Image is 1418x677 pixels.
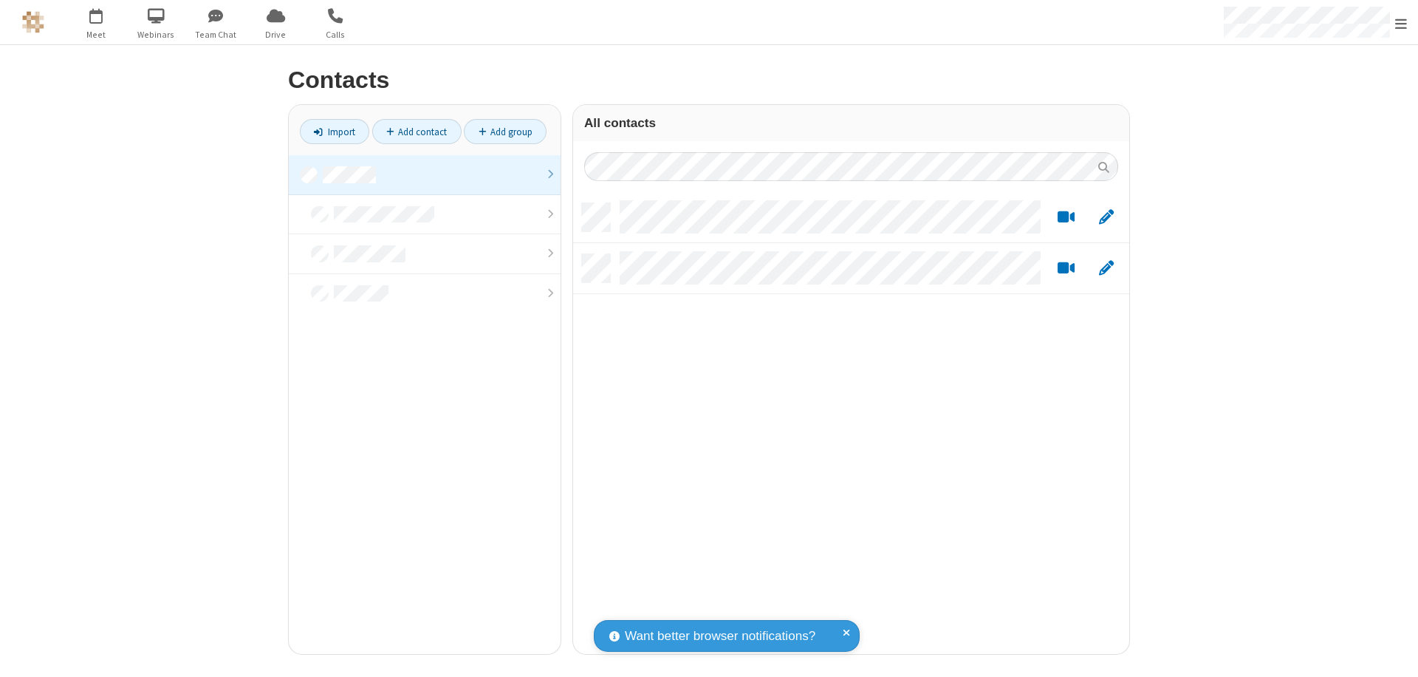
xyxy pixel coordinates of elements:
a: Add contact [372,119,462,144]
span: Team Chat [188,28,244,41]
a: Add group [464,119,547,144]
h2: Contacts [288,67,1130,93]
a: Import [300,119,369,144]
button: Edit [1092,259,1120,278]
button: Edit [1092,208,1120,227]
button: Start a video meeting [1052,208,1080,227]
span: Meet [69,28,124,41]
span: Webinars [129,28,184,41]
img: QA Selenium DO NOT DELETE OR CHANGE [22,11,44,33]
span: Calls [308,28,363,41]
div: grid [573,192,1129,654]
span: Want better browser notifications? [625,627,815,646]
button: Start a video meeting [1052,259,1080,278]
span: Drive [248,28,304,41]
h3: All contacts [584,116,1118,130]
